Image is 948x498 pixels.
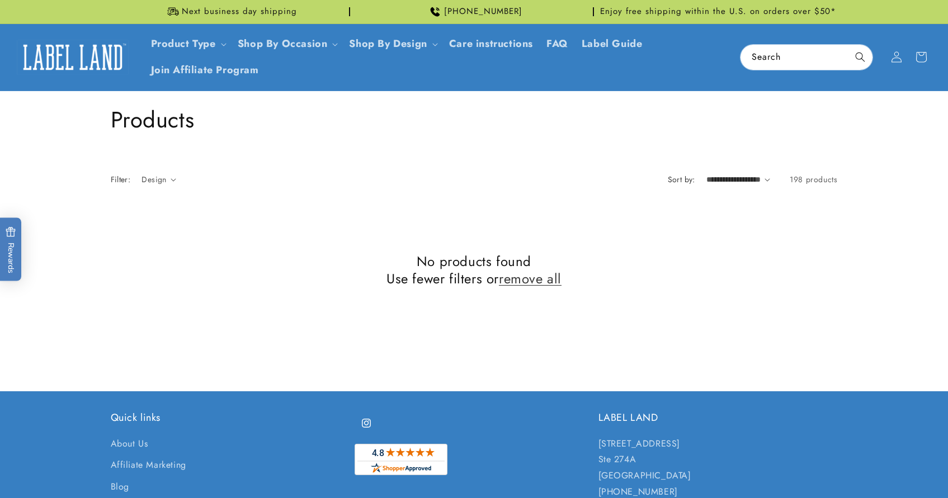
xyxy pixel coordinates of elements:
[540,31,575,57] a: FAQ
[582,37,643,50] span: Label Guide
[151,64,259,77] span: Join Affiliate Program
[144,31,231,57] summary: Product Type
[668,174,695,185] label: Sort by:
[142,174,166,185] span: Design
[17,40,129,74] img: Label Land
[111,476,129,498] a: Blog
[600,6,836,17] span: Enjoy free shipping within the U.S. on orders over $50*
[499,270,562,287] a: remove all
[444,6,522,17] span: [PHONE_NUMBER]
[598,411,838,424] h2: LABEL LAND
[111,105,838,134] h1: Products
[111,454,186,476] a: Affiliate Marketing
[349,36,427,51] a: Shop By Design
[790,174,837,185] span: 198 products
[144,57,266,83] a: Join Affiliate Program
[546,37,568,50] span: FAQ
[231,31,343,57] summary: Shop By Occasion
[111,174,131,186] h2: Filter:
[355,444,447,475] img: Customer Reviews
[848,45,872,69] button: Search
[182,6,297,17] span: Next business day shipping
[442,31,540,57] a: Care instructions
[111,411,350,424] h2: Quick links
[342,31,442,57] summary: Shop By Design
[151,36,216,51] a: Product Type
[13,36,133,79] a: Label Land
[449,37,533,50] span: Care instructions
[238,37,328,50] span: Shop By Occasion
[111,253,838,287] h2: No products found Use fewer filters or
[111,436,148,455] a: About Us
[6,226,16,273] span: Rewards
[575,31,649,57] a: Label Guide
[142,174,176,186] summary: Design (0 selected)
